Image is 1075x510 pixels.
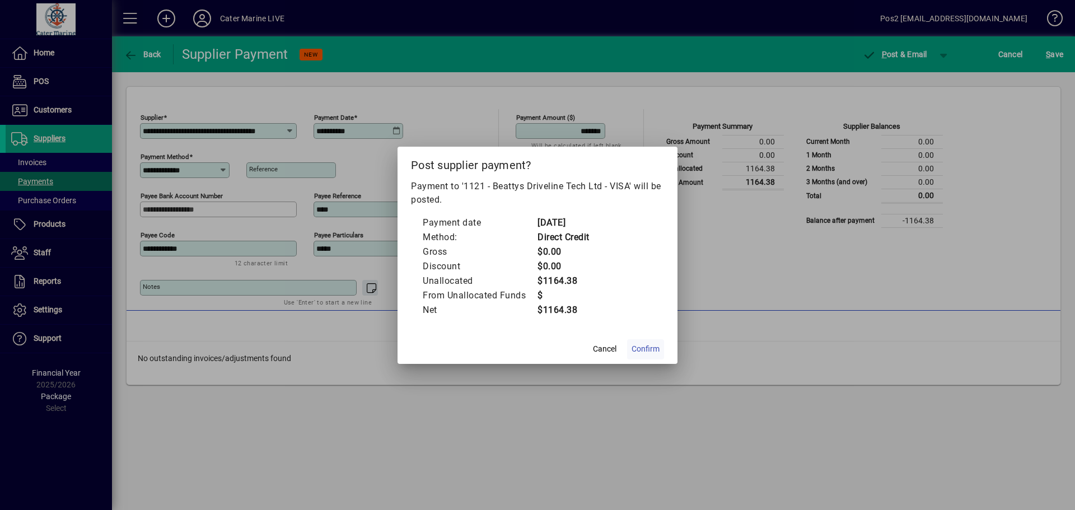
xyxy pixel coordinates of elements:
td: $ [537,288,590,303]
td: Direct Credit [537,230,590,245]
h2: Post supplier payment? [398,147,677,179]
td: [DATE] [537,216,590,230]
td: $1164.38 [537,303,590,317]
td: $1164.38 [537,274,590,288]
p: Payment to '1121 - Beattys Driveline Tech Ltd - VISA' will be posted. [411,180,664,207]
td: $0.00 [537,259,590,274]
td: Method: [422,230,537,245]
button: Cancel [587,339,623,359]
td: $0.00 [537,245,590,259]
button: Confirm [627,339,664,359]
td: Unallocated [422,274,537,288]
td: Gross [422,245,537,259]
td: Net [422,303,537,317]
td: Discount [422,259,537,274]
span: Cancel [593,343,616,355]
span: Confirm [632,343,660,355]
td: From Unallocated Funds [422,288,537,303]
td: Payment date [422,216,537,230]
